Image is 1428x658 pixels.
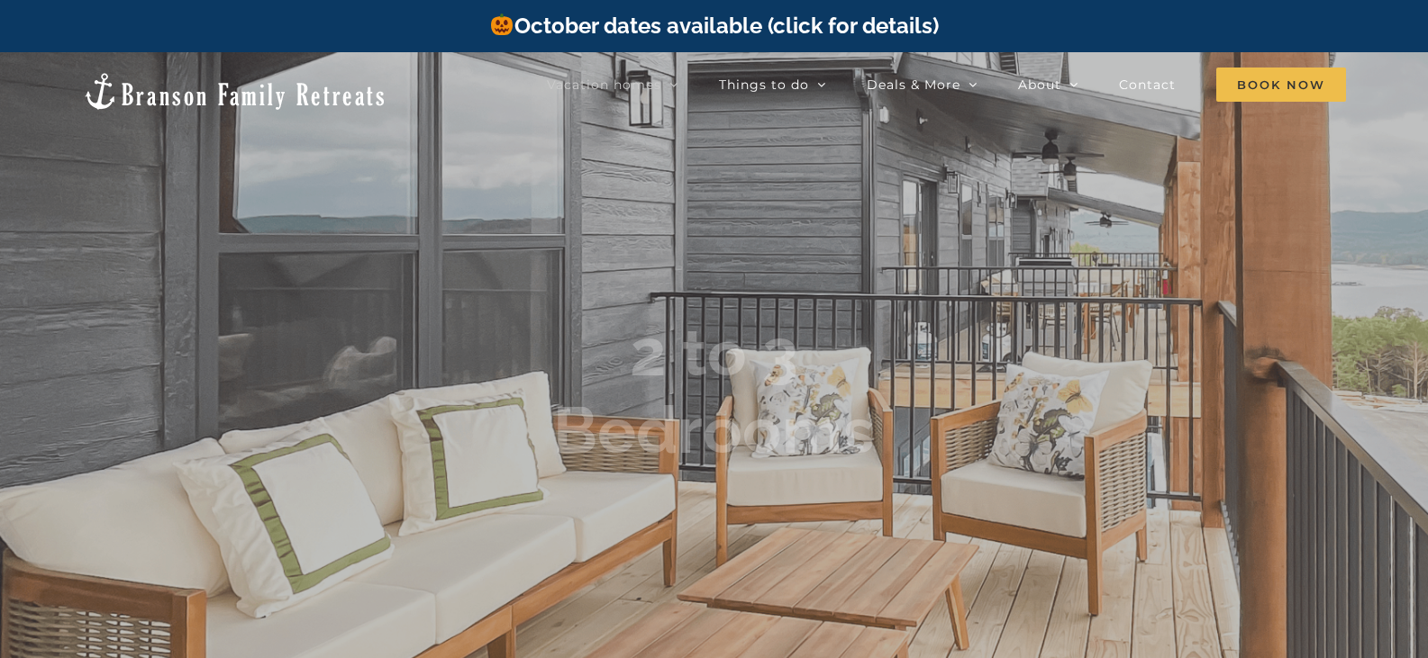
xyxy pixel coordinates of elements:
[1018,78,1061,91] span: About
[1216,68,1346,102] span: Book Now
[867,67,978,103] a: Deals & More
[489,13,938,39] a: October dates available (click for details)
[547,78,661,91] span: Vacation homes
[1018,67,1078,103] a: About
[547,67,1346,103] nav: Main Menu
[547,67,678,103] a: Vacation homes
[491,14,513,35] img: 🎃
[553,314,875,468] b: 2 to 3 Bedrooms
[719,78,809,91] span: Things to do
[1119,78,1176,91] span: Contact
[1119,67,1176,103] a: Contact
[82,71,387,112] img: Branson Family Retreats Logo
[1216,67,1346,103] a: Book Now
[867,78,960,91] span: Deals & More
[719,67,826,103] a: Things to do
